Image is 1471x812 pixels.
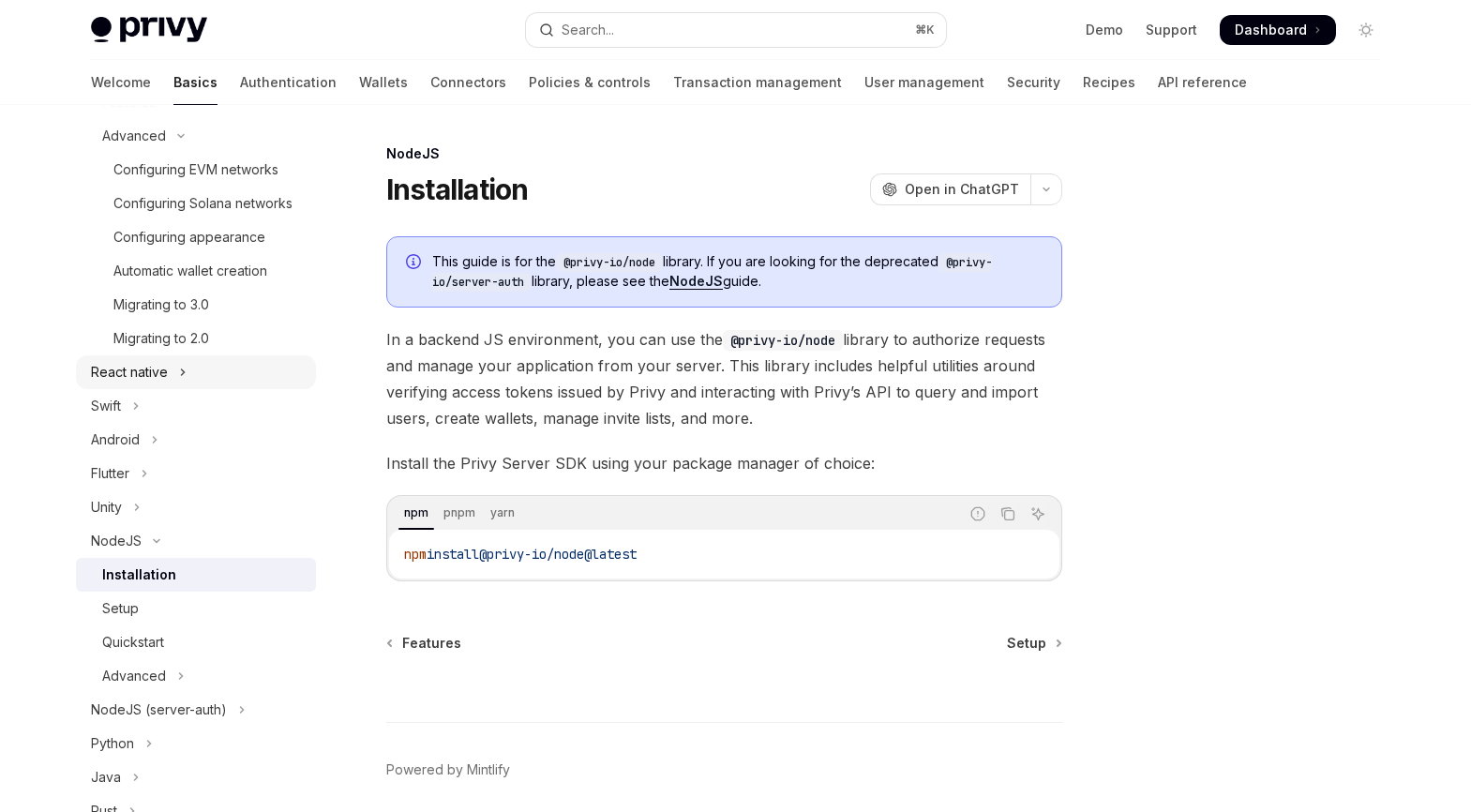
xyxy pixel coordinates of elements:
[996,502,1020,526] button: Copy the contents from the code block
[113,158,278,181] div: Configuring EVM networks
[1146,21,1197,39] a: Support
[526,13,946,47] button: Open search
[1158,60,1247,105] a: API reference
[966,502,990,526] button: Report incorrect code
[113,260,267,282] div: Automatic wallet creation
[485,502,520,524] div: yarn
[427,546,479,563] span: install
[91,530,142,552] div: NodeJS
[723,330,843,351] code: @privy-io/node
[432,252,1043,292] span: This guide is for the library. If you are looking for the deprecated library, please see the guide.
[76,592,316,625] a: Setup
[1083,60,1135,105] a: Recipes
[76,693,316,727] button: Toggle NodeJS (server-auth) section
[1086,21,1123,39] a: Demo
[1351,15,1381,45] button: Toggle dark mode
[359,60,408,105] a: Wallets
[562,19,614,41] div: Search...
[76,389,316,423] button: Toggle Swift section
[388,634,461,653] a: Features
[438,502,481,524] div: pnpm
[76,355,316,389] button: Toggle React native section
[1007,634,1060,653] a: Setup
[102,631,164,654] div: Quickstart
[1220,15,1336,45] a: Dashboard
[76,220,316,254] a: Configuring appearance
[76,625,316,659] a: Quickstart
[113,192,293,215] div: Configuring Solana networks
[76,254,316,288] a: Automatic wallet creation
[102,665,166,687] div: Advanced
[102,125,166,147] div: Advanced
[76,119,316,153] button: Toggle Advanced section
[870,173,1030,205] button: Open in ChatGPT
[91,732,134,755] div: Python
[91,17,207,43] img: light logo
[669,273,723,290] a: NodeJS
[91,462,129,485] div: Flutter
[1007,634,1046,653] span: Setup
[240,60,337,105] a: Authentication
[1007,60,1060,105] a: Security
[386,173,529,206] h1: Installation
[91,766,121,789] div: Java
[113,293,209,316] div: Migrating to 3.0
[915,23,935,38] span: ⌘ K
[102,597,139,620] div: Setup
[76,288,316,322] a: Migrating to 3.0
[673,60,842,105] a: Transaction management
[76,153,316,187] a: Configuring EVM networks
[91,361,168,383] div: React native
[864,60,984,105] a: User management
[102,564,176,586] div: Installation
[402,634,461,653] span: Features
[91,60,151,105] a: Welcome
[173,60,218,105] a: Basics
[386,450,1062,476] span: Install the Privy Server SDK using your package manager of choice:
[404,546,427,563] span: npm
[386,144,1062,163] div: NodeJS
[1026,502,1050,526] button: Ask AI
[76,524,316,558] button: Toggle NodeJS section
[91,699,227,721] div: NodeJS (server-auth)
[386,760,510,779] a: Powered by Mintlify
[76,322,316,355] a: Migrating to 2.0
[398,502,434,524] div: npm
[76,457,316,490] button: Toggle Flutter section
[91,395,121,417] div: Swift
[91,496,122,519] div: Unity
[113,226,265,248] div: Configuring appearance
[76,659,316,693] button: Toggle Advanced section
[76,727,316,760] button: Toggle Python section
[76,490,316,524] button: Toggle Unity section
[76,423,316,457] button: Toggle Android section
[905,180,1019,199] span: Open in ChatGPT
[386,326,1062,431] span: In a backend JS environment, you can use the library to authorize requests and manage your applic...
[76,187,316,220] a: Configuring Solana networks
[432,253,992,292] code: @privy-io/server-auth
[529,60,651,105] a: Policies & controls
[1235,21,1307,39] span: Dashboard
[91,429,140,451] div: Android
[479,546,637,563] span: @privy-io/node@latest
[113,327,209,350] div: Migrating to 2.0
[76,558,316,592] a: Installation
[556,253,663,272] code: @privy-io/node
[76,760,316,794] button: Toggle Java section
[430,60,506,105] a: Connectors
[406,254,425,273] svg: Info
